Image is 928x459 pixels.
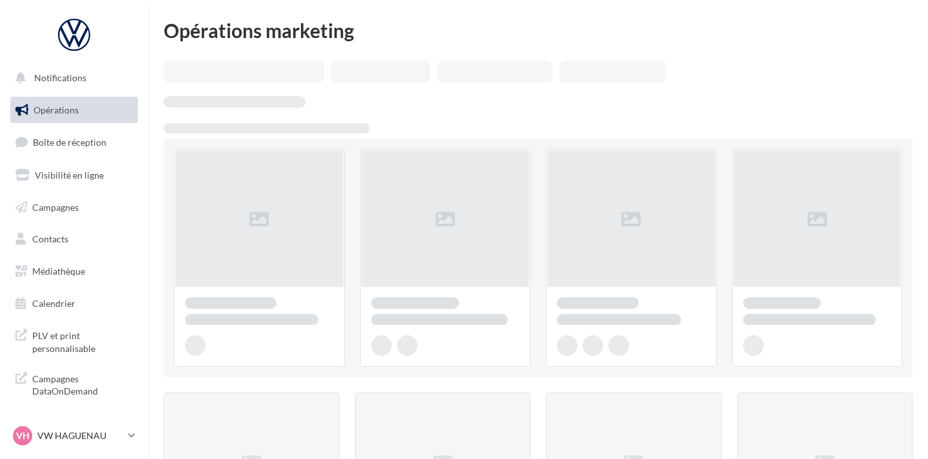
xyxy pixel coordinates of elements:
[32,266,85,277] span: Médiathèque
[8,64,135,92] button: Notifications
[8,194,140,221] a: Campagnes
[8,162,140,189] a: Visibilité en ligne
[32,327,133,355] span: PLV et print personnalisable
[33,137,106,148] span: Boîte de réception
[32,370,133,398] span: Campagnes DataOnDemand
[37,429,123,442] p: VW HAGUENAU
[10,424,138,448] a: VH VW HAGUENAU
[32,298,75,309] span: Calendrier
[8,226,140,253] a: Contacts
[35,170,104,181] span: Visibilité en ligne
[8,322,140,360] a: PLV et print personnalisable
[8,258,140,285] a: Médiathèque
[164,21,913,40] div: Opérations marketing
[32,201,79,212] span: Campagnes
[32,233,68,244] span: Contacts
[8,128,140,156] a: Boîte de réception
[8,365,140,403] a: Campagnes DataOnDemand
[8,290,140,317] a: Calendrier
[34,72,86,83] span: Notifications
[8,97,140,124] a: Opérations
[34,104,79,115] span: Opérations
[16,429,30,442] span: VH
